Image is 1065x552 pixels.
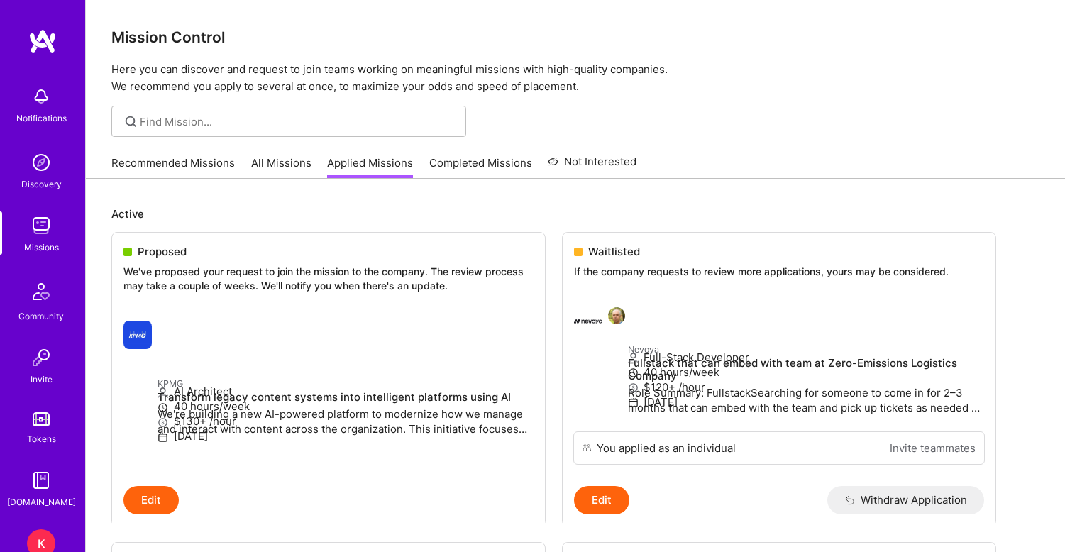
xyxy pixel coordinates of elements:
[123,321,152,349] img: KPMG company logo
[158,402,168,413] i: icon Clock
[251,155,311,179] a: All Missions
[628,382,639,393] i: icon MoneyGray
[7,495,76,509] div: [DOMAIN_NAME]
[123,486,179,514] button: Edit
[112,309,545,485] a: KPMG company logoKPMGTransform legacy content systems into intelligent platforms using AIWe're bu...
[27,148,55,177] img: discovery
[140,114,456,129] input: Find Mission...
[111,206,1039,221] p: Active
[158,384,534,399] p: AI Architect
[28,28,57,54] img: logo
[158,387,168,398] i: icon Applicant
[574,486,629,514] button: Edit
[548,153,636,179] a: Not Interested
[24,240,59,255] div: Missions
[27,466,55,495] img: guide book
[33,412,50,426] img: tokens
[123,265,534,292] p: We've proposed your request to join the mission to the company. The review process may take a cou...
[111,61,1039,95] p: Here you can discover and request to join teams working on meaningful missions with high-quality ...
[628,394,984,409] p: [DATE]
[31,372,53,387] div: Invite
[27,431,56,446] div: Tokens
[597,441,736,456] div: You applied as an individual
[628,350,984,365] p: Full-Stack Developer
[27,343,55,372] img: Invite
[16,111,67,126] div: Notifications
[890,441,976,456] a: Invite teammates
[158,429,534,443] p: [DATE]
[429,155,532,179] a: Completed Missions
[574,307,602,336] img: Nevoya company logo
[24,275,58,309] img: Community
[111,155,235,179] a: Recommended Missions
[574,265,984,279] p: If the company requests to review more applications, yours may be considered.
[158,399,534,414] p: 40 hours/week
[563,296,995,431] a: Nevoya company logoRon AlmogNevoyaFullstack that can embed with team at Zero-Emissions Logistics ...
[588,244,640,259] span: Waitlisted
[628,397,639,408] i: icon Calendar
[158,414,534,429] p: $130+ /hour
[327,155,413,179] a: Applied Missions
[123,114,139,130] i: icon SearchGrey
[608,307,625,324] img: Ron Almog
[628,368,639,378] i: icon Clock
[18,309,64,324] div: Community
[628,380,984,394] p: $120+ /hour
[158,417,168,428] i: icon MoneyGray
[628,353,639,363] i: icon Applicant
[827,486,984,514] button: Withdraw Application
[21,177,62,192] div: Discovery
[27,211,55,240] img: teamwork
[27,82,55,111] img: bell
[158,432,168,443] i: icon Calendar
[138,244,187,259] span: Proposed
[111,28,1039,46] h3: Mission Control
[628,365,984,380] p: 40 hours/week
